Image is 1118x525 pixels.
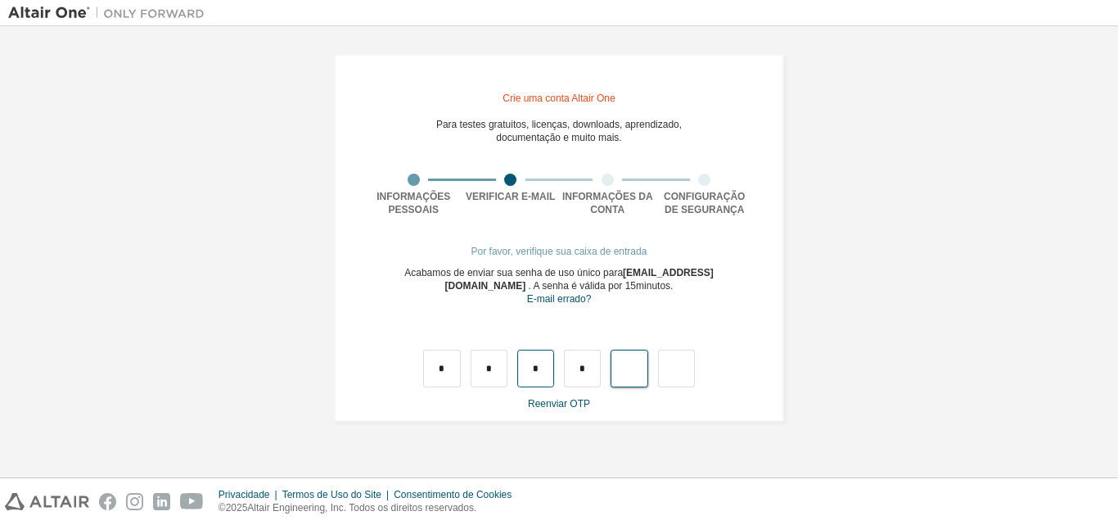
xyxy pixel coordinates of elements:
[404,267,623,278] font: Acabamos de enviar sua senha de uso único para
[625,280,636,292] font: 15
[99,493,116,510] img: facebook.svg
[527,295,592,304] a: Voltar ao formulário de inscrição
[496,132,621,143] font: documentação e muito mais.
[562,191,653,215] font: Informações da conta
[226,502,248,514] font: 2025
[247,502,476,514] font: Altair Engineering, Inc. Todos os direitos reservados.
[219,489,270,500] font: Privacidade
[636,280,673,292] font: minutos.
[394,489,512,500] font: Consentimento de Cookies
[376,191,450,215] font: Informações pessoais
[445,267,714,292] font: [EMAIL_ADDRESS][DOMAIN_NAME]
[282,489,381,500] font: Termos de Uso do Site
[471,246,647,257] font: Por favor, verifique sua caixa de entrada
[5,493,89,510] img: altair_logo.svg
[528,398,590,410] font: Reenviar OTP
[466,191,555,202] font: Verificar e-mail
[664,191,745,215] font: Configuração de segurança
[503,93,615,104] font: Crie uma conta Altair One
[436,119,682,130] font: Para testes gratuitos, licenças, downloads, aprendizado,
[8,5,213,21] img: Altair Um
[180,493,204,510] img: youtube.svg
[126,493,143,510] img: instagram.svg
[219,502,226,514] font: ©
[153,493,170,510] img: linkedin.svg
[527,293,592,305] font: E-mail errado?
[529,280,623,292] font: . A senha é válida por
